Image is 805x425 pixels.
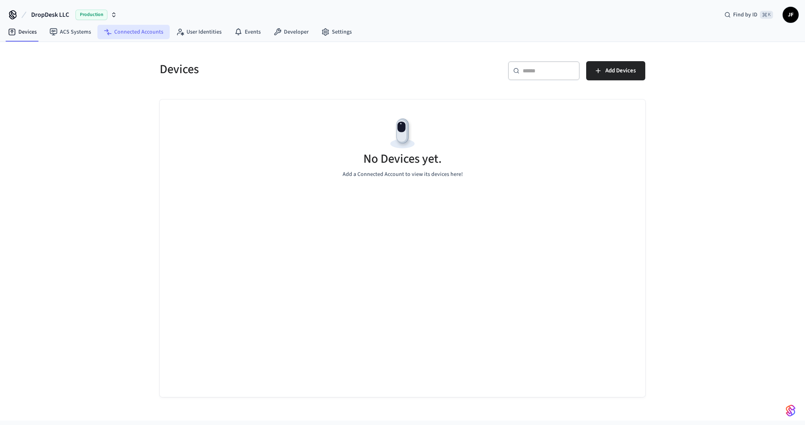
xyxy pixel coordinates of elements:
a: Devices [2,25,43,39]
span: DropDesk LLC [31,10,69,20]
img: SeamLogoGradient.69752ec5.svg [786,404,795,417]
img: Devices Empty State [385,116,420,152]
span: ⌘ K [760,11,773,19]
a: ACS Systems [43,25,97,39]
span: Find by ID [733,11,757,19]
a: Events [228,25,267,39]
a: User Identities [170,25,228,39]
span: Production [75,10,107,20]
p: Add a Connected Account to view its devices here! [343,170,463,179]
a: Connected Accounts [97,25,170,39]
span: Add Devices [605,66,636,76]
h5: Devices [160,61,398,78]
a: Settings [315,25,358,39]
button: JF [783,7,799,23]
h5: No Devices yet. [363,151,442,167]
div: Find by ID⌘ K [718,8,779,22]
a: Developer [267,25,315,39]
span: JF [783,8,798,22]
button: Add Devices [586,61,645,80]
